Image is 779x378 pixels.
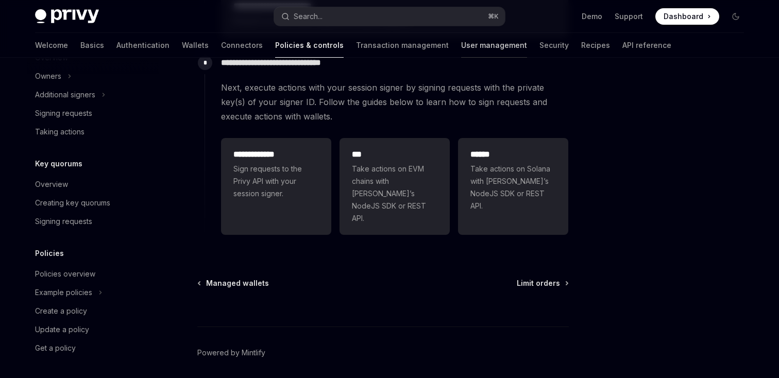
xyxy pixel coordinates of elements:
a: **** **** ***Sign requests to the Privy API with your session signer. [221,138,331,235]
a: Security [539,33,569,58]
span: Managed wallets [206,278,269,288]
a: Signing requests [27,104,159,123]
div: Creating key quorums [35,197,110,209]
span: Sign requests to the Privy API with your session signer. [233,163,319,200]
a: Creating key quorums [27,194,159,212]
span: ⌘ K [488,12,499,21]
a: Basics [80,33,104,58]
a: Support [615,11,643,22]
div: Update a policy [35,323,89,336]
a: Taking actions [27,123,159,141]
div: Example policies [35,286,92,299]
button: Additional signers [27,85,159,104]
a: Connectors [221,33,263,58]
a: Managed wallets [198,278,269,288]
a: Dashboard [655,8,719,25]
a: Limit orders [517,278,568,288]
span: Take actions on Solana with [PERSON_NAME]’s NodeJS SDK or REST API. [470,163,556,212]
a: Overview [27,175,159,194]
a: User management [461,33,527,58]
div: Search... [294,10,323,23]
a: Get a policy [27,339,159,357]
span: Take actions on EVM chains with [PERSON_NAME]’s NodeJS SDK or REST API. [352,163,437,225]
a: Powered by Mintlify [197,348,265,358]
a: Authentication [116,33,170,58]
div: Taking actions [35,126,84,138]
div: Overview [35,178,68,191]
a: Signing requests [27,212,159,231]
a: Welcome [35,33,68,58]
a: Policies overview [27,265,159,283]
div: Owners [35,70,61,82]
a: **** *Take actions on Solana with [PERSON_NAME]’s NodeJS SDK or REST API. [458,138,568,235]
span: Dashboard [664,11,703,22]
img: dark logo [35,9,99,24]
a: Create a policy [27,302,159,320]
button: Search...⌘K [274,7,505,26]
a: API reference [622,33,671,58]
a: Update a policy [27,320,159,339]
h5: Policies [35,247,64,260]
span: Limit orders [517,278,560,288]
a: Wallets [182,33,209,58]
button: Toggle dark mode [727,8,744,25]
div: Create a policy [35,305,87,317]
div: Additional signers [35,89,95,101]
button: Example policies [27,283,159,302]
a: Policies & controls [275,33,344,58]
div: Policies overview [35,268,95,280]
a: Transaction management [356,33,449,58]
div: Get a policy [35,342,76,354]
div: Signing requests [35,107,92,119]
div: Signing requests [35,215,92,228]
a: ***Take actions on EVM chains with [PERSON_NAME]’s NodeJS SDK or REST API. [340,138,450,235]
h5: Key quorums [35,158,82,170]
a: Recipes [581,33,610,58]
span: Next, execute actions with your session signer by signing requests with the private key(s) of you... [221,80,568,124]
a: Demo [582,11,602,22]
button: Owners [27,67,159,85]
